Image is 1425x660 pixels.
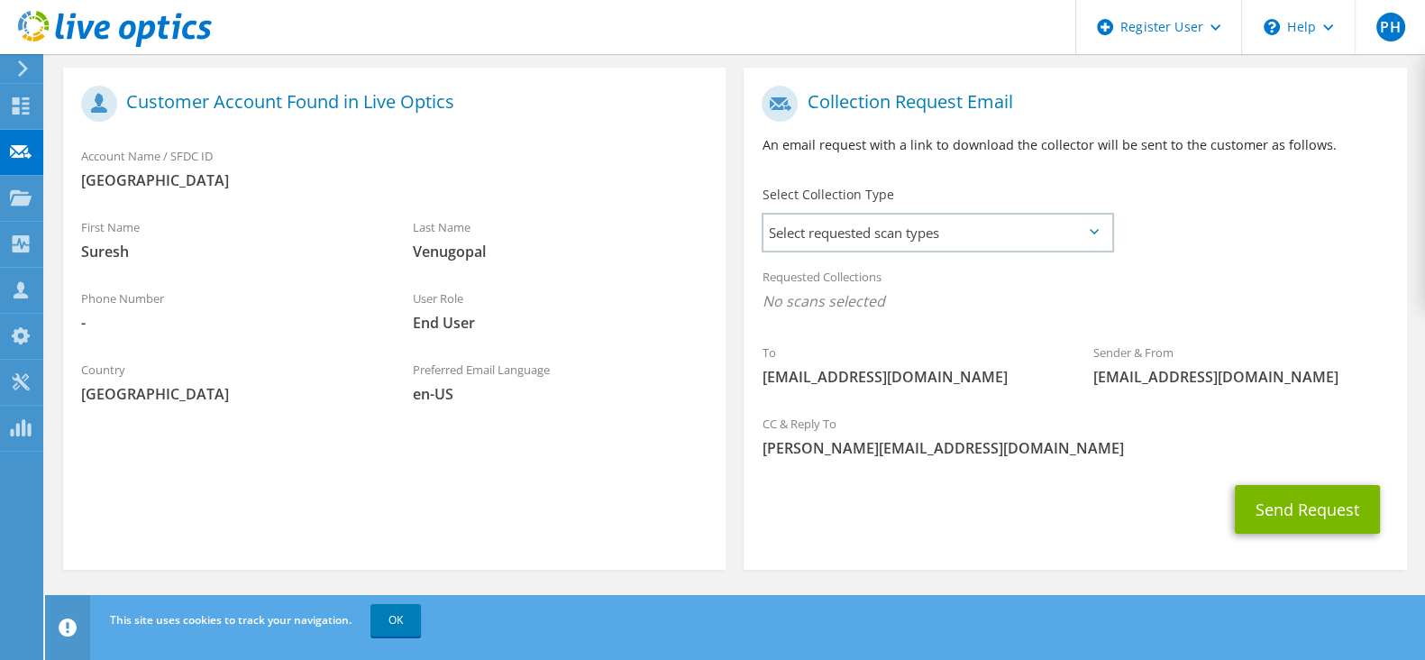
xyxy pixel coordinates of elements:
h1: Collection Request Email [762,86,1379,122]
div: Country [63,351,395,413]
span: [PERSON_NAME][EMAIL_ADDRESS][DOMAIN_NAME] [762,438,1388,458]
span: [EMAIL_ADDRESS][DOMAIN_NAME] [762,367,1057,387]
span: This site uses cookies to track your navigation. [110,612,352,628]
div: User Role [395,280,726,342]
span: [GEOGRAPHIC_DATA] [81,170,708,190]
span: [GEOGRAPHIC_DATA] [81,384,377,404]
button: Send Request [1235,485,1380,534]
span: Select requested scan types [763,215,1110,251]
span: End User [413,313,708,333]
a: OK [370,604,421,637]
div: Account Name / SFDC ID [63,137,726,199]
p: An email request with a link to download the collector will be sent to the customer as follows. [762,135,1388,155]
div: CC & Reply To [744,405,1406,467]
div: Preferred Email Language [395,351,726,413]
div: Last Name [395,208,726,270]
h1: Customer Account Found in Live Optics [81,86,699,122]
span: - [81,313,377,333]
div: Sender & From [1075,334,1407,396]
span: Venugopal [413,242,708,261]
div: First Name [63,208,395,270]
svg: \n [1264,19,1280,35]
span: [EMAIL_ADDRESS][DOMAIN_NAME] [1093,367,1389,387]
label: Select Collection Type [762,186,893,204]
span: en-US [413,384,708,404]
span: PH [1376,13,1405,41]
div: Requested Collections [744,258,1406,325]
div: Phone Number [63,280,395,342]
span: No scans selected [762,291,1388,311]
span: Suresh [81,242,377,261]
div: To [744,334,1075,396]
